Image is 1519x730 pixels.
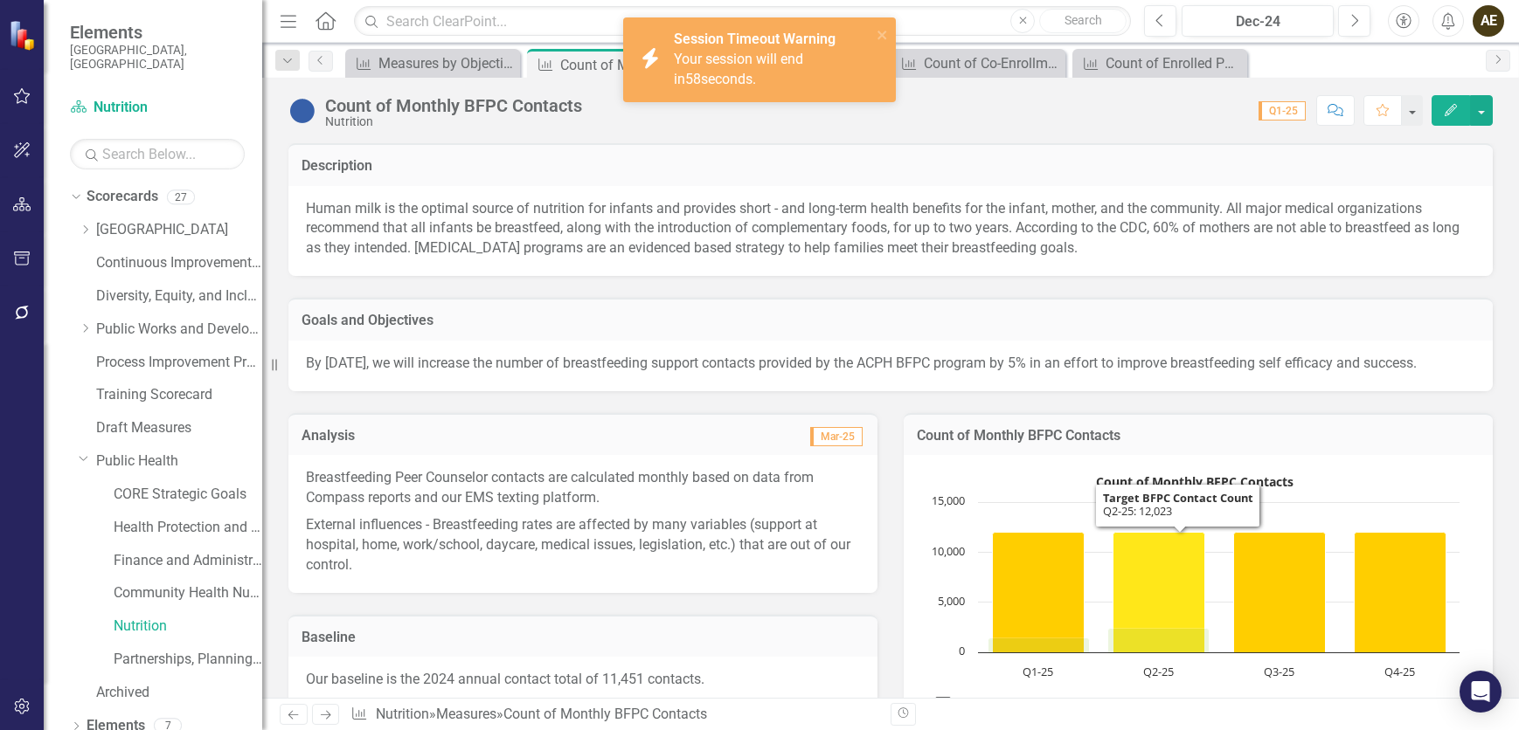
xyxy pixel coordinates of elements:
small: [GEOGRAPHIC_DATA], [GEOGRAPHIC_DATA] [70,43,245,72]
a: Community Health Nursing [114,583,262,603]
div: Nutrition [325,115,582,128]
a: Count of Enrolled Participants [1077,52,1243,74]
a: Nutrition [376,706,429,722]
text: Count of Monthly BFPC Contacts [1096,473,1294,490]
div: Count of Monthly BFPC Contacts [503,706,707,722]
div: Count of Monthly BFPC Contacts [325,96,582,115]
h3: Description [302,158,1480,174]
h3: Analysis [302,428,580,444]
a: Count of Co-Enrollments from WIC into SNAP [895,52,1061,74]
h3: Count of Monthly BFPC Contacts [917,428,1480,444]
button: Dec-24 [1182,5,1334,37]
span: Q1-25 [1259,101,1306,121]
p: Human milk is the optimal source of nutrition for infants and provides short - and long-term heal... [306,199,1475,259]
a: Public Works and Development [96,320,262,340]
span: Elements [70,22,245,43]
div: Count of Monthly BFPC Contacts [560,54,697,76]
span: Search [1065,13,1102,27]
text: 5,000 [938,593,965,609]
a: Measures by Objective [350,52,516,74]
a: Scorecards [87,187,158,207]
text: Q1-25 [1023,664,1053,679]
path: Q4-25, 12,023. Target BFPC Contact Count. [1355,533,1446,653]
a: Training Scorecard [96,385,262,405]
a: Public Health [96,451,262,472]
span: Your session will end in seconds. [674,51,803,87]
a: Draft Measures [96,418,262,438]
div: Open Intercom Messenger [1460,671,1502,713]
button: close [877,24,889,45]
text: Q3-25 [1264,664,1294,679]
strong: Session Timeout Warning [674,31,836,47]
div: Dec-24 [1188,11,1328,32]
a: Process Improvement Program [96,353,262,373]
path: Q3-25, 12,023. Target BFPC Contact Count. [1234,533,1326,653]
g: Target BFPC Contact Count, bar series 2 of 2 with 4 bars. [993,533,1446,653]
a: CORE Strategic Goals [114,485,262,505]
img: ClearPoint Strategy [9,20,39,51]
input: Search Below... [70,139,245,169]
div: Count of Co-Enrollments from WIC into SNAP [924,52,1061,74]
div: 27 [167,189,195,204]
span: Mar-25 [810,427,863,446]
a: Nutrition [70,98,245,118]
button: Search [1039,9,1127,33]
img: Baselining [288,97,316,125]
path: Q2-25, 12,023. Target BFPC Contact Count. [1113,533,1205,653]
p: External influences - Breastfeeding rates are affected by many variables (support at hospital, ho... [306,512,860,575]
text: Q2-25 [1143,664,1174,679]
a: [GEOGRAPHIC_DATA] [96,220,262,240]
button: View chart menu, Count of Monthly BFPC Contacts [931,690,955,714]
input: Search ClearPoint... [354,6,1131,37]
div: » » [350,705,877,725]
a: Partnerships, Planning, and Community Health Promotions [114,650,262,670]
div: Measures by Objective [378,52,516,74]
div: Count of Enrolled Participants [1106,52,1243,74]
span: 58 [685,71,701,87]
p: Breastfeeding Peer Counselor contacts are calculated monthly based on data from Compass reports a... [306,468,860,512]
a: Diversity, Equity, and Inclusion [96,286,262,306]
svg: Interactive chart [921,468,1468,730]
a: Measures [436,706,496,722]
path: Q1-25, 12,023. Target BFPC Contact Count. [993,533,1085,653]
a: Finance and Administration [114,551,262,571]
button: Show Target BFPC Contact Count [1294,696,1452,711]
a: Continuous Improvement Program [96,253,262,273]
h3: Goals and Objectives [302,313,1480,328]
a: Archived [96,683,262,703]
a: Health Protection and Response [114,518,262,538]
text: Q4-25 [1384,664,1415,679]
text: 10,000 [932,543,965,559]
p: By [DATE], we will increase the number of breastfeeding support contacts provided by the ACPH BFP... [306,354,1475,374]
h3: Baseline [302,630,864,645]
path: Q2-25, 2,368. Actual Count. [1108,629,1210,653]
text: 15,000 [932,492,965,508]
a: Nutrition [114,616,262,637]
p: Our baseline is the 2024 annual contact total of 11,451 contacts. [306,670,860,690]
button: Show Actual Count [1191,696,1274,711]
path: Q1-25, 1,439. Actual Count. [988,638,1090,653]
div: Count of Monthly BFPC Contacts. Highcharts interactive chart. [921,468,1475,730]
text: 0 [959,643,965,658]
button: AE [1473,5,1504,37]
